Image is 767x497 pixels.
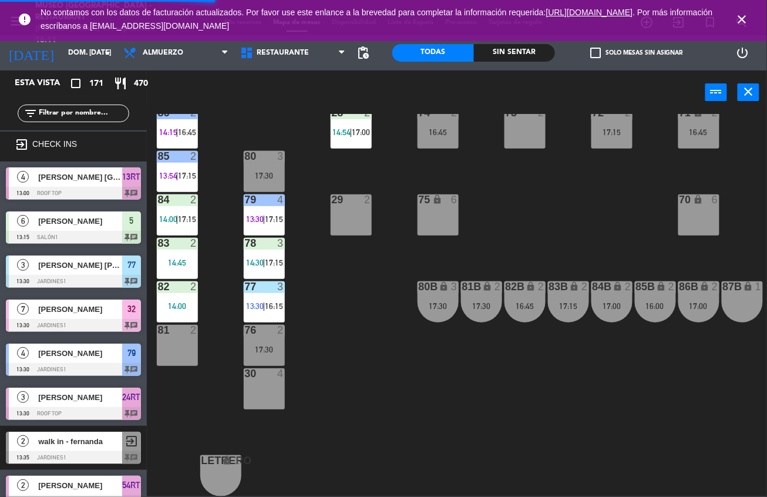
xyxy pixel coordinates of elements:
span: 32 [127,302,136,316]
div: 2 [712,108,719,118]
span: 24RT [123,390,141,404]
div: 1 [234,455,241,466]
span: 17:15 [178,214,196,224]
label: CHECK INS [32,139,77,149]
div: 14:45 [157,258,198,267]
div: 2 [190,194,197,205]
div: 6 [712,194,719,205]
div: 2 [364,194,371,205]
span: 2 [17,435,29,447]
span: 7 [17,303,29,315]
i: lock [700,281,710,291]
div: 17:00 [678,302,719,310]
i: crop_square [69,76,83,90]
span: [PERSON_NAME] [PERSON_NAME] [38,259,122,271]
div: 79 [245,194,245,205]
span: 4 [17,171,29,183]
div: 16:45 [678,128,719,136]
span: 16:15 [265,301,283,311]
div: 30 [245,368,245,379]
span: 171 [89,77,103,90]
input: Filtrar por nombre... [38,107,129,120]
span: 54RT [123,478,141,492]
div: 17:30 [461,302,502,310]
div: 2 [668,281,675,292]
span: Almuerzo [143,49,183,57]
i: error [18,12,32,26]
span: 17:15 [265,214,283,224]
span: [PERSON_NAME] [38,215,122,227]
i: arrow_drop_down [100,46,115,60]
i: exit_to_app [15,137,29,152]
div: 2 [190,108,197,118]
span: 3 [17,259,29,271]
div: 80 [245,151,245,162]
div: 2 [190,238,197,248]
div: 17:00 [591,302,633,310]
div: 2 [581,281,588,292]
i: lock [222,455,232,465]
span: 77 [127,258,136,272]
button: power_input [705,83,727,101]
span: walk in - fernanda [38,435,122,448]
div: 4 [277,194,284,205]
span: [PERSON_NAME] [38,303,122,315]
div: 2 [190,281,197,292]
div: 77 [245,281,245,292]
span: Restaurante [257,49,309,57]
a: [URL][DOMAIN_NAME] [546,8,633,17]
span: 3 [17,391,29,403]
span: 14:15 [159,127,177,137]
span: | [350,127,352,137]
span: [PERSON_NAME] [38,391,122,404]
div: 2 [625,108,632,118]
span: 16:45 [178,127,196,137]
i: lock [439,281,449,291]
span: No contamos con los datos de facturación actualizados. Por favor use este enlance a la brevedad p... [41,8,713,31]
i: lock [613,281,623,291]
span: 6 [17,215,29,227]
span: check_box_outline_blank [590,48,601,58]
div: 17:15 [591,128,633,136]
div: 16:00 [635,302,676,310]
label: Solo mesas sin asignar [590,48,683,58]
i: power_settings_new [735,46,749,60]
div: 3 [277,238,284,248]
div: 16:45 [504,302,546,310]
span: 13:30 [246,301,264,311]
span: 470 [134,77,148,90]
div: 2 [364,108,371,118]
div: 3 [277,151,284,162]
div: 84 [158,194,159,205]
div: 4 [277,368,284,379]
div: 17:30 [244,345,285,354]
div: 28 [332,108,332,118]
span: [PERSON_NAME] [38,479,122,492]
div: 3 [451,281,458,292]
span: | [263,214,265,224]
div: 85 [158,151,159,162]
div: 83 [158,238,159,248]
button: close [738,83,759,101]
span: | [263,258,265,267]
div: 81B [462,281,463,292]
span: 14:30 [246,258,264,267]
i: filter_list [23,106,38,120]
div: 2 [625,281,632,292]
i: lock [657,281,667,291]
div: 85B [636,281,637,292]
div: 16:45 [418,128,459,136]
div: 2 [494,281,502,292]
div: Todas [392,44,474,62]
span: exit_to_app [125,434,139,448]
div: 3 [277,281,284,292]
